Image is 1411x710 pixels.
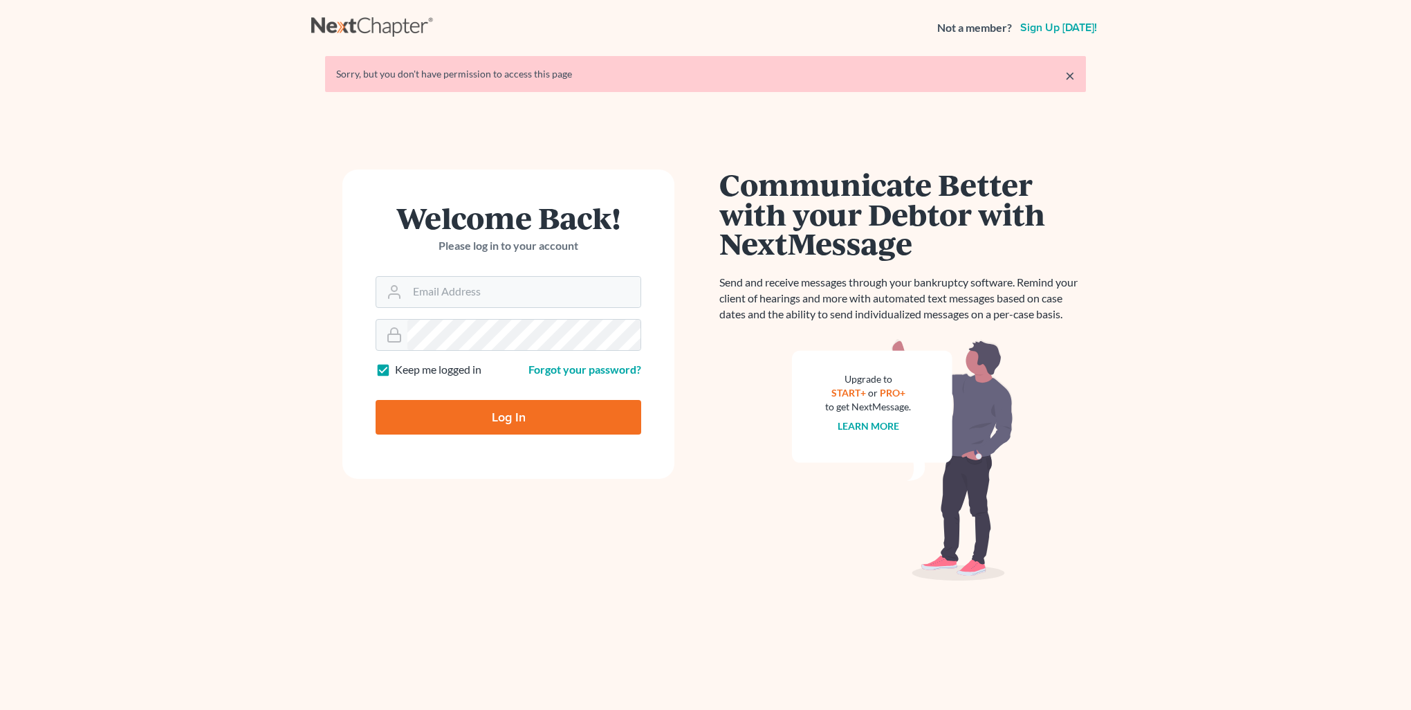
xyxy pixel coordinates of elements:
[831,387,866,399] a: START+
[376,203,641,233] h1: Welcome Back!
[825,400,911,414] div: to get NextMessage.
[407,277,640,307] input: Email Address
[1017,22,1100,33] a: Sign up [DATE]!
[376,238,641,254] p: Please log in to your account
[868,387,878,399] span: or
[1065,67,1075,84] a: ×
[825,372,911,386] div: Upgrade to
[792,339,1013,581] img: nextmessage_bg-59042aed3d76b12b5cd301f8e5b87938c9018125f34e5fa2b7a6b67550977c72.svg
[528,363,641,376] a: Forgot your password?
[838,420,899,432] a: Learn more
[880,387,905,399] a: PRO+
[376,400,641,435] input: Log In
[395,362,481,378] label: Keep me logged in
[719,170,1086,258] h1: Communicate Better with your Debtor with NextMessage
[937,20,1012,36] strong: Not a member?
[336,67,1075,81] div: Sorry, but you don't have permission to access this page
[719,275,1086,322] p: Send and receive messages through your bankruptcy software. Remind your client of hearings and mo...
